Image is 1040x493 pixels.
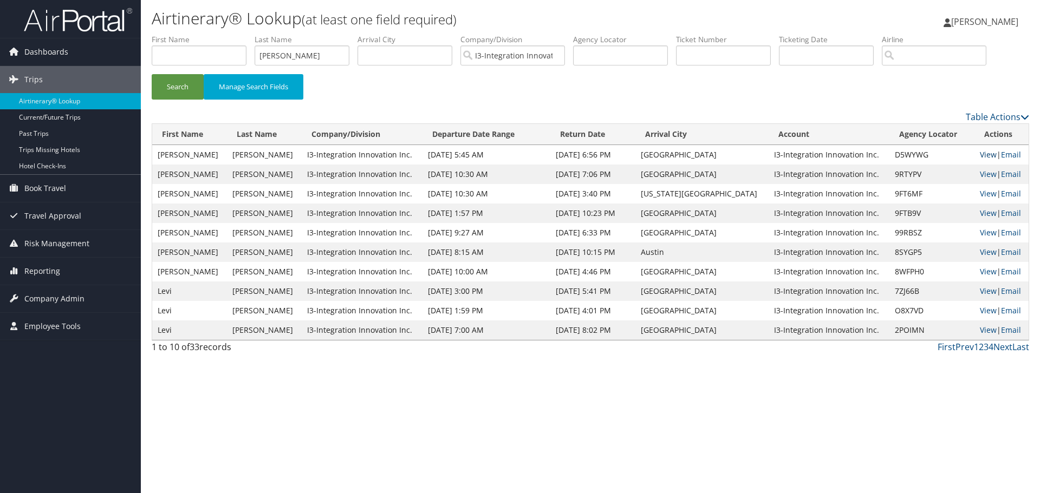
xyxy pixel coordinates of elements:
[422,320,550,340] td: [DATE] 7:00 AM
[635,301,768,320] td: [GEOGRAPHIC_DATA]
[152,301,227,320] td: Levi
[980,247,997,257] a: View
[1001,266,1021,277] a: Email
[889,145,974,165] td: D5WYWG
[152,340,359,359] div: 1 to 10 of records
[422,165,550,184] td: [DATE] 10:30 AM
[1001,169,1021,179] a: Email
[190,341,199,353] span: 33
[769,281,889,301] td: I3-Integration Innovation Inc.
[889,223,974,242] td: 99RBSZ
[422,242,550,262] td: [DATE] 8:15 AM
[635,262,768,281] td: [GEOGRAPHIC_DATA]
[1001,305,1021,315] a: Email
[422,145,550,165] td: [DATE] 5:45 AM
[974,262,1029,281] td: |
[980,286,997,296] a: View
[204,74,303,100] button: Manage Search Fields
[980,208,997,218] a: View
[255,34,357,45] label: Last Name
[951,16,1018,28] span: [PERSON_NAME]
[980,169,997,179] a: View
[938,341,955,353] a: First
[980,325,997,335] a: View
[302,184,422,203] td: I3-Integration Innovation Inc.
[1001,149,1021,160] a: Email
[550,145,636,165] td: [DATE] 6:56 PM
[227,262,302,281] td: [PERSON_NAME]
[24,7,132,32] img: airportal-logo.png
[152,203,227,223] td: [PERSON_NAME]
[227,203,302,223] td: [PERSON_NAME]
[889,124,974,145] th: Agency Locator: activate to sort column ascending
[635,223,768,242] td: [GEOGRAPHIC_DATA]
[24,313,81,340] span: Employee Tools
[989,341,993,353] a: 4
[227,145,302,165] td: [PERSON_NAME]
[550,184,636,203] td: [DATE] 3:40 PM
[422,184,550,203] td: [DATE] 10:30 AM
[422,124,550,145] th: Departure Date Range: activate to sort column ascending
[302,262,422,281] td: I3-Integration Innovation Inc.
[24,285,84,312] span: Company Admin
[769,165,889,184] td: I3-Integration Innovation Inc.
[889,301,974,320] td: O8X7VD
[882,34,994,45] label: Airline
[769,242,889,262] td: I3-Integration Innovation Inc.
[889,203,974,223] td: 9FTB9V
[302,301,422,320] td: I3-Integration Innovation Inc.
[769,184,889,203] td: I3-Integration Innovation Inc.
[980,149,997,160] a: View
[227,301,302,320] td: [PERSON_NAME]
[422,281,550,301] td: [DATE] 3:00 PM
[302,281,422,301] td: I3-Integration Innovation Inc.
[635,184,768,203] td: [US_STATE][GEOGRAPHIC_DATA]
[980,227,997,238] a: View
[460,34,573,45] label: Company/Division
[955,341,974,353] a: Prev
[302,145,422,165] td: I3-Integration Innovation Inc.
[980,305,997,315] a: View
[974,223,1029,242] td: |
[422,203,550,223] td: [DATE] 1:57 PM
[980,188,997,199] a: View
[1001,325,1021,335] a: Email
[1001,286,1021,296] a: Email
[24,230,89,257] span: Risk Management
[227,184,302,203] td: [PERSON_NAME]
[550,262,636,281] td: [DATE] 4:46 PM
[573,34,676,45] label: Agency Locator
[635,242,768,262] td: Austin
[779,34,882,45] label: Ticketing Date
[635,124,768,145] th: Arrival City: activate to sort column ascending
[302,242,422,262] td: I3-Integration Innovation Inc.
[550,242,636,262] td: [DATE] 10:15 PM
[302,203,422,223] td: I3-Integration Innovation Inc.
[550,320,636,340] td: [DATE] 8:02 PM
[1012,341,1029,353] a: Last
[227,165,302,184] td: [PERSON_NAME]
[974,242,1029,262] td: |
[302,124,422,145] th: Company/Division
[974,165,1029,184] td: |
[152,34,255,45] label: First Name
[550,223,636,242] td: [DATE] 6:33 PM
[24,258,60,285] span: Reporting
[889,281,974,301] td: 7ZJ66B
[980,266,997,277] a: View
[152,320,227,340] td: Levi
[769,320,889,340] td: I3-Integration Innovation Inc.
[1001,247,1021,257] a: Email
[974,145,1029,165] td: |
[889,262,974,281] td: 8WFPH0
[769,203,889,223] td: I3-Integration Innovation Inc.
[24,202,81,229] span: Travel Approval
[974,341,979,353] a: 1
[974,203,1029,223] td: |
[357,34,460,45] label: Arrival City
[676,34,779,45] label: Ticket Number
[302,165,422,184] td: I3-Integration Innovation Inc.
[227,281,302,301] td: [PERSON_NAME]
[769,301,889,320] td: I3-Integration Innovation Inc.
[302,223,422,242] td: I3-Integration Innovation Inc.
